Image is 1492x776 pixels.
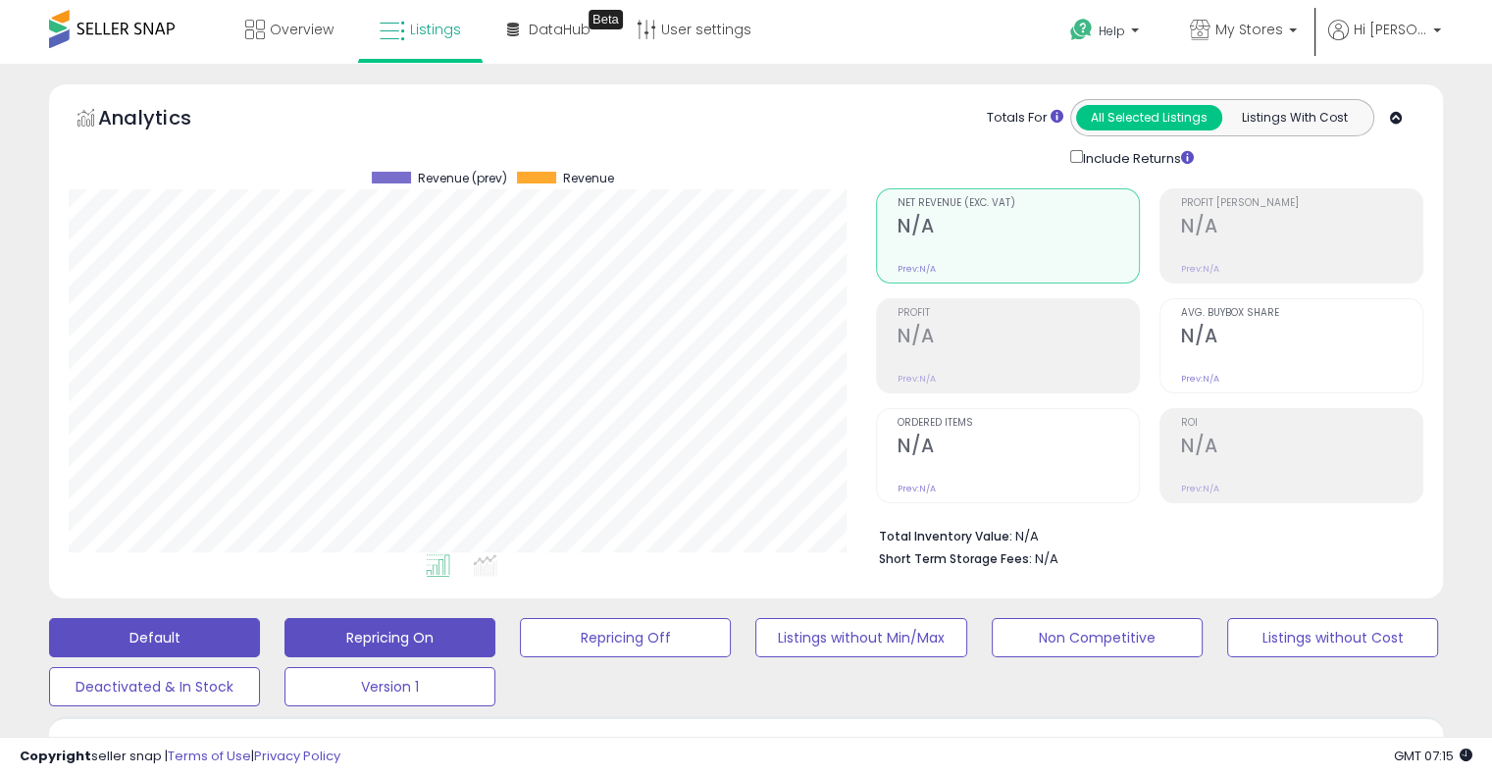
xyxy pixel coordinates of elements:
[270,20,334,39] span: Overview
[879,523,1409,546] li: N/A
[529,20,591,39] span: DataHub
[20,748,340,766] div: seller snap | |
[1354,20,1427,39] span: Hi [PERSON_NAME]
[1181,373,1219,385] small: Prev: N/A
[898,263,936,275] small: Prev: N/A
[755,618,966,657] button: Listings without Min/Max
[898,198,1139,209] span: Net Revenue (Exc. VAT)
[1055,146,1217,169] div: Include Returns
[1181,325,1422,351] h2: N/A
[1181,435,1422,461] h2: N/A
[254,747,340,765] a: Privacy Policy
[898,483,936,494] small: Prev: N/A
[49,618,260,657] button: Default
[898,215,1139,241] h2: N/A
[879,528,1012,544] b: Total Inventory Value:
[992,618,1203,657] button: Non Competitive
[1328,20,1441,64] a: Hi [PERSON_NAME]
[898,418,1139,429] span: Ordered Items
[418,172,507,185] span: Revenue (prev)
[1181,418,1422,429] span: ROI
[1181,483,1219,494] small: Prev: N/A
[49,667,260,706] button: Deactivated & In Stock
[1076,105,1222,130] button: All Selected Listings
[563,172,614,185] span: Revenue
[879,550,1032,567] b: Short Term Storage Fees:
[1211,733,1443,751] p: Listing States:
[898,325,1139,351] h2: N/A
[1221,105,1367,130] button: Listings With Cost
[1394,747,1472,765] span: 2025-10-7 07:15 GMT
[284,667,495,706] button: Version 1
[1069,18,1094,42] i: Get Help
[410,20,461,39] span: Listings
[1181,215,1422,241] h2: N/A
[1215,20,1283,39] span: My Stores
[987,109,1063,128] div: Totals For
[520,618,731,657] button: Repricing Off
[284,618,495,657] button: Repricing On
[168,747,251,765] a: Terms of Use
[1181,263,1219,275] small: Prev: N/A
[1181,308,1422,319] span: Avg. Buybox Share
[1227,618,1438,657] button: Listings without Cost
[98,104,230,136] h5: Analytics
[898,373,936,385] small: Prev: N/A
[1035,549,1058,568] span: N/A
[898,435,1139,461] h2: N/A
[1099,23,1125,39] span: Help
[898,308,1139,319] span: Profit
[1055,3,1158,64] a: Help
[1181,198,1422,209] span: Profit [PERSON_NAME]
[589,10,623,29] div: Tooltip anchor
[20,747,91,765] strong: Copyright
